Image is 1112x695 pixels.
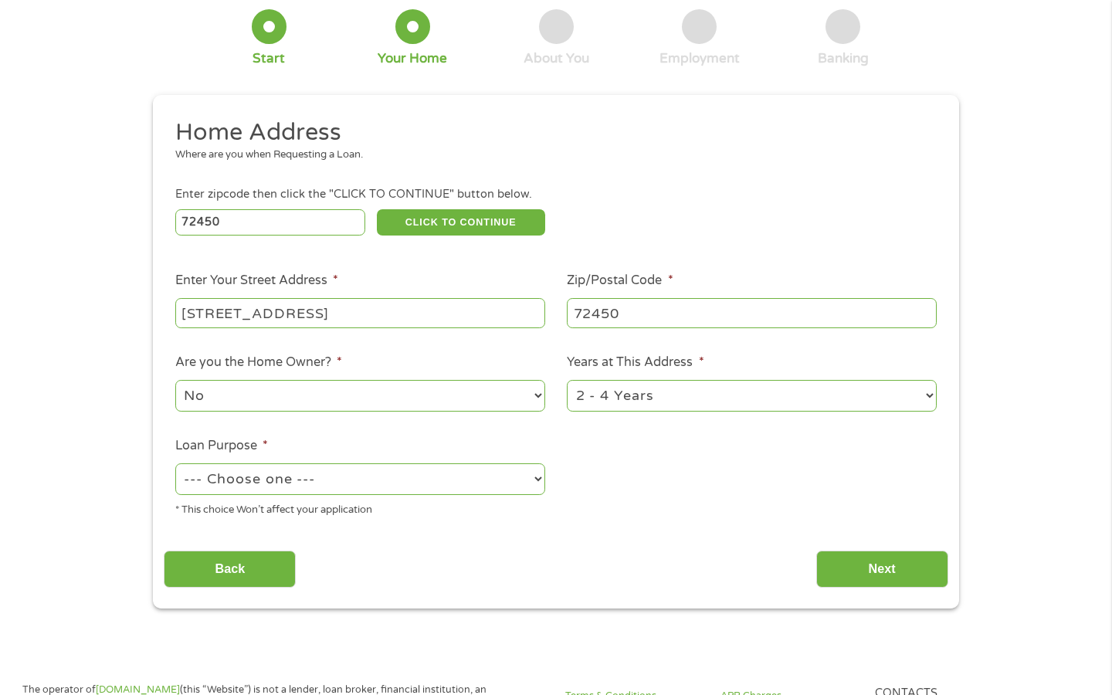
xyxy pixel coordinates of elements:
[816,551,948,588] input: Next
[567,354,703,371] label: Years at This Address
[175,354,342,371] label: Are you the Home Owner?
[164,551,296,588] input: Back
[175,147,926,163] div: Where are you when Requesting a Loan.
[524,50,589,67] div: About You
[175,186,937,203] div: Enter zipcode then click the "CLICK TO CONTINUE" button below.
[378,50,447,67] div: Your Home
[659,50,740,67] div: Employment
[567,273,673,289] label: Zip/Postal Code
[175,497,545,518] div: * This choice Won’t affect your application
[175,298,545,327] input: 1 Main Street
[175,209,366,236] input: Enter Zipcode (e.g 01510)
[175,438,268,454] label: Loan Purpose
[818,50,869,67] div: Banking
[377,209,545,236] button: CLICK TO CONTINUE
[175,273,338,289] label: Enter Your Street Address
[175,117,926,148] h2: Home Address
[253,50,285,67] div: Start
